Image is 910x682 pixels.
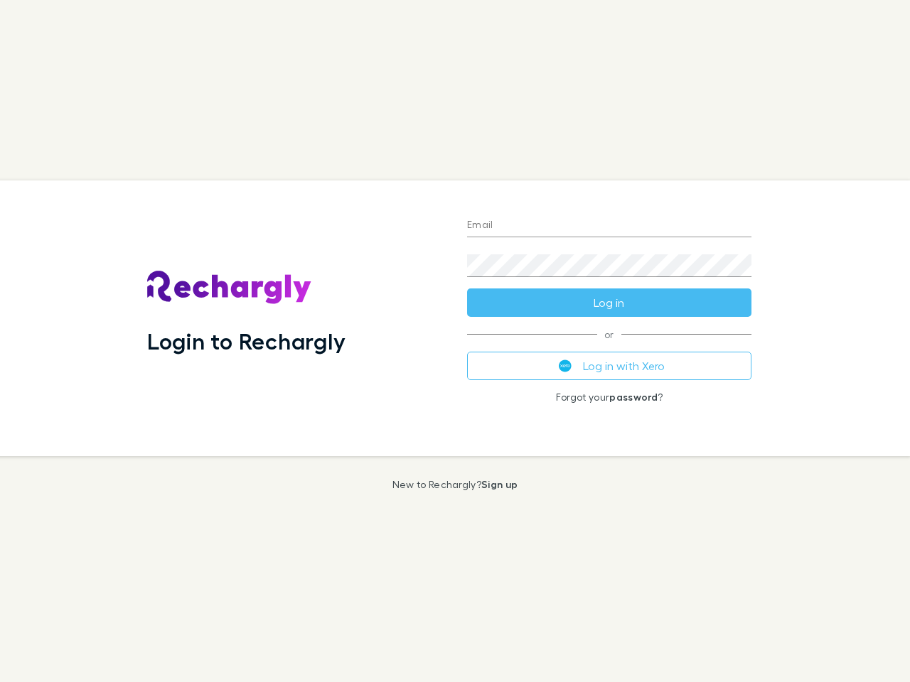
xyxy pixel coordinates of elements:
p: Forgot your ? [467,391,751,403]
img: Xero's logo [559,359,572,372]
a: Sign up [481,478,518,490]
p: New to Rechargly? [392,479,518,490]
img: Rechargly's Logo [147,271,312,305]
button: Log in with Xero [467,352,751,380]
a: password [609,391,658,403]
h1: Login to Rechargly [147,328,346,354]
span: or [467,334,751,335]
button: Log in [467,288,751,317]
